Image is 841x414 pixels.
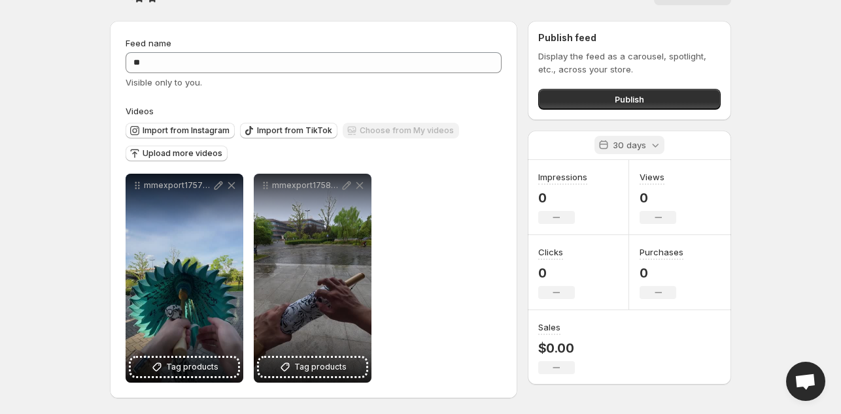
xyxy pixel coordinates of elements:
p: 0 [640,190,676,206]
p: $0.00 [538,340,575,356]
h3: Purchases [640,246,683,259]
p: Display the feed as a carousel, spotlight, etc., across your store. [538,50,721,76]
span: Videos [126,106,154,116]
h3: Sales [538,321,560,334]
button: Import from TikTok [240,123,337,138]
div: mmexport1757692419662Tag products [126,174,243,383]
p: 30 days [613,138,646,151]
span: Import from TikTok [257,125,332,136]
span: Publish [615,93,644,106]
button: Import from Instagram [126,123,235,138]
h3: Clicks [538,246,563,259]
div: Open chat [786,362,825,401]
span: Feed name [126,38,171,48]
span: Import from Instagram [143,125,230,136]
span: Upload more videos [143,148,222,159]
div: mmexport1758000681807Tag products [254,174,371,383]
p: 0 [538,265,575,281]
span: Visible only to you. [126,77,202,88]
p: mmexport1758000681807 [272,180,340,191]
h3: Impressions [538,170,587,183]
span: Tag products [294,360,347,374]
button: Tag products [259,358,366,376]
p: 0 [538,190,587,206]
p: 0 [640,265,683,281]
button: Publish [538,89,721,110]
button: Tag products [131,358,238,376]
p: mmexport1757692419662 [144,180,212,191]
span: Tag products [166,360,218,374]
h3: Views [640,170,664,183]
button: Upload more videos [126,146,228,161]
h2: Publish feed [538,31,721,44]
